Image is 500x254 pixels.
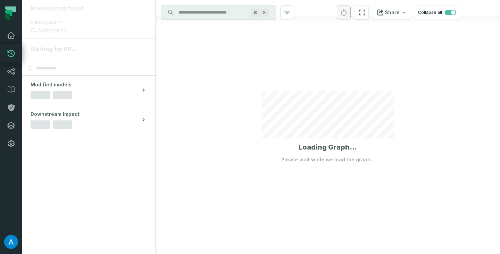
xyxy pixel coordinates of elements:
[299,142,357,152] h1: Loading Graph...
[251,9,260,17] span: Press ⌘ + K to focus the search bar
[31,81,72,88] span: Modified models
[415,6,459,19] button: Collapse all
[36,27,68,33] span: Waiting for PR
[22,76,155,105] button: Modified models
[31,45,147,53] div: Waiting for PR...
[31,111,80,118] span: Downstream Impact
[281,156,375,163] p: Please wait while we load the graph...
[22,105,155,134] button: Downstream Impact
[31,6,147,12] div: No repository found
[373,6,411,19] button: Share
[260,9,269,17] span: Press ⌘ + K to focus the search bar
[31,20,66,25] span: Pull Request #---
[4,235,18,249] img: avatar of Adekunle Babatunde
